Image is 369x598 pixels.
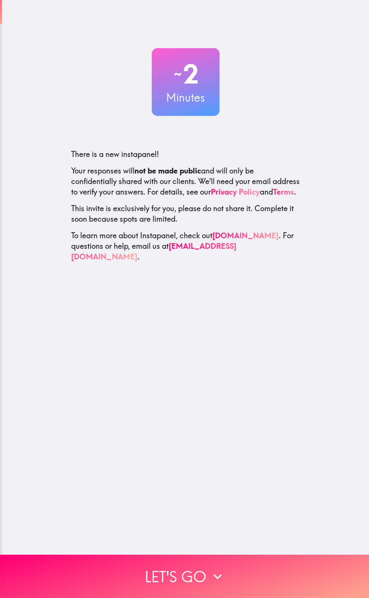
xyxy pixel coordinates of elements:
[71,203,300,224] p: This invite is exclusively for you, please do not share it. Complete it soon because spots are li...
[134,166,201,175] b: not be made public
[71,149,159,159] span: There is a new instapanel!
[152,90,220,105] h3: Minutes
[172,63,183,85] span: ~
[71,230,300,262] p: To learn more about Instapanel, check out . For questions or help, email us at .
[71,166,300,197] p: Your responses will and will only be confidentially shared with our clients. We'll need your emai...
[71,241,236,261] a: [EMAIL_ADDRESS][DOMAIN_NAME]
[212,231,279,240] a: [DOMAIN_NAME]
[211,187,260,196] a: Privacy Policy
[273,187,294,196] a: Terms
[152,59,220,90] h2: 2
